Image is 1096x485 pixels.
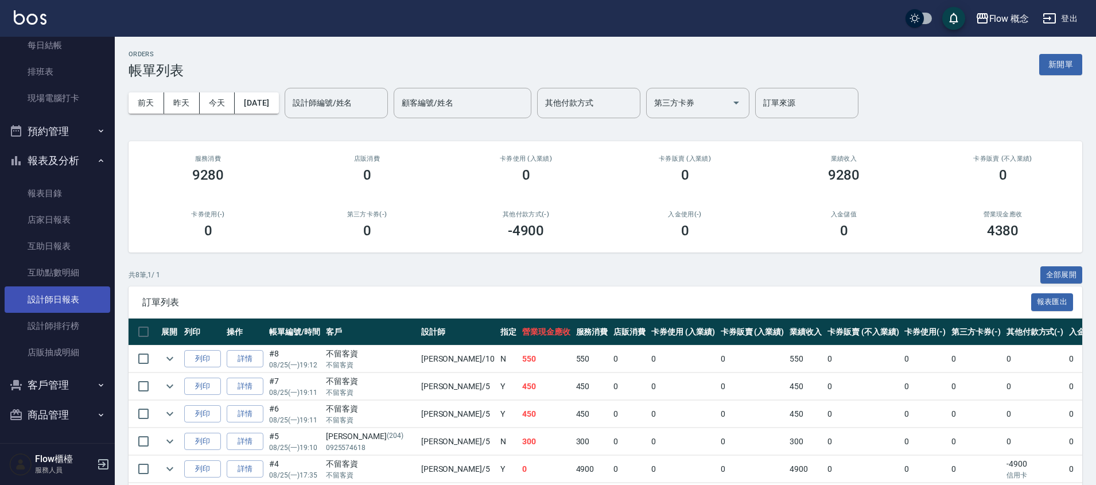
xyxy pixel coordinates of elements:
td: 0 [648,401,718,428]
th: 客戶 [323,319,418,346]
h2: 卡券使用 (入業績) [460,155,592,162]
td: 0 [648,456,718,483]
h2: 第三方卡券(-) [301,211,433,218]
h2: 卡券販賣 (入業績) [619,155,751,162]
h3: 帳單列表 [129,63,184,79]
button: 昨天 [164,92,200,114]
h3: 9280 [828,167,860,183]
td: 0 [611,401,648,428]
button: expand row [161,405,178,422]
button: 前天 [129,92,164,114]
a: 店家日報表 [5,207,110,233]
div: Flow 概念 [989,11,1029,26]
h2: 店販消費 [301,155,433,162]
th: 其他付款方式(-) [1004,319,1067,346]
h2: 業績收入 [778,155,910,162]
td: 0 [611,428,648,455]
th: 服務消費 [573,319,611,346]
button: save [942,7,965,30]
a: 詳情 [227,460,263,478]
a: 互助日報表 [5,233,110,259]
p: 不留客資 [326,415,415,425]
button: 商品管理 [5,400,110,430]
button: 列印 [184,433,221,451]
td: [PERSON_NAME] /5 [418,456,498,483]
th: 營業現金應收 [519,319,573,346]
a: 現場電腦打卡 [5,85,110,111]
button: 全部展開 [1040,266,1083,284]
h2: 入金使用(-) [619,211,751,218]
td: 0 [611,346,648,373]
td: 300 [787,428,825,455]
img: Person [9,453,32,476]
td: 450 [573,373,611,400]
td: 0 [718,401,787,428]
button: 列印 [184,378,221,395]
td: 0 [949,373,1004,400]
p: (204) [387,430,403,443]
td: 450 [519,401,573,428]
a: 每日結帳 [5,32,110,59]
td: [PERSON_NAME] /5 [418,401,498,428]
h3: 服務消費 [142,155,274,162]
td: 4900 [787,456,825,483]
td: 550 [519,346,573,373]
td: 0 [949,456,1004,483]
td: 450 [787,401,825,428]
td: Y [498,456,519,483]
h2: 入金儲值 [778,211,910,218]
td: -4900 [1004,456,1067,483]
td: 0 [611,373,648,400]
td: 0 [1004,401,1067,428]
button: 今天 [200,92,235,114]
th: 卡券使用(-) [901,319,949,346]
td: 0 [949,401,1004,428]
td: 0 [611,456,648,483]
th: 店販消費 [611,319,648,346]
td: 0 [648,346,718,373]
p: 0925574618 [326,443,415,453]
td: 0 [648,373,718,400]
h3: 4380 [987,223,1019,239]
th: 業績收入 [787,319,825,346]
button: expand row [161,350,178,367]
p: 08/25 (一) 17:35 [269,470,320,480]
button: 列印 [184,460,221,478]
h2: 營業現金應收 [937,211,1068,218]
td: 0 [825,456,901,483]
td: 0 [825,428,901,455]
h2: ORDERS [129,51,184,58]
button: 列印 [184,405,221,423]
h3: 0 [363,167,371,183]
th: 帳單編號/時間 [266,319,323,346]
h3: 0 [840,223,848,239]
button: expand row [161,378,178,395]
td: 4900 [573,456,611,483]
h2: 卡券使用(-) [142,211,274,218]
td: 0 [718,373,787,400]
a: 詳情 [227,350,263,368]
h3: -4900 [508,223,545,239]
td: 0 [519,456,573,483]
td: 0 [1004,373,1067,400]
h2: 其他付款方式(-) [460,211,592,218]
td: 450 [573,401,611,428]
th: 設計師 [418,319,498,346]
a: 互助點數明細 [5,259,110,286]
td: 300 [519,428,573,455]
div: 不留客資 [326,458,415,470]
th: 列印 [181,319,224,346]
td: 0 [949,346,1004,373]
button: 客戶管理 [5,370,110,400]
td: 0 [901,428,949,455]
a: 詳情 [227,405,263,423]
td: #7 [266,373,323,400]
td: 0 [949,428,1004,455]
td: 0 [825,346,901,373]
p: 不留客資 [326,360,415,370]
td: 0 [901,346,949,373]
div: 不留客資 [326,375,415,387]
td: #5 [266,428,323,455]
td: 0 [718,456,787,483]
h3: 0 [363,223,371,239]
